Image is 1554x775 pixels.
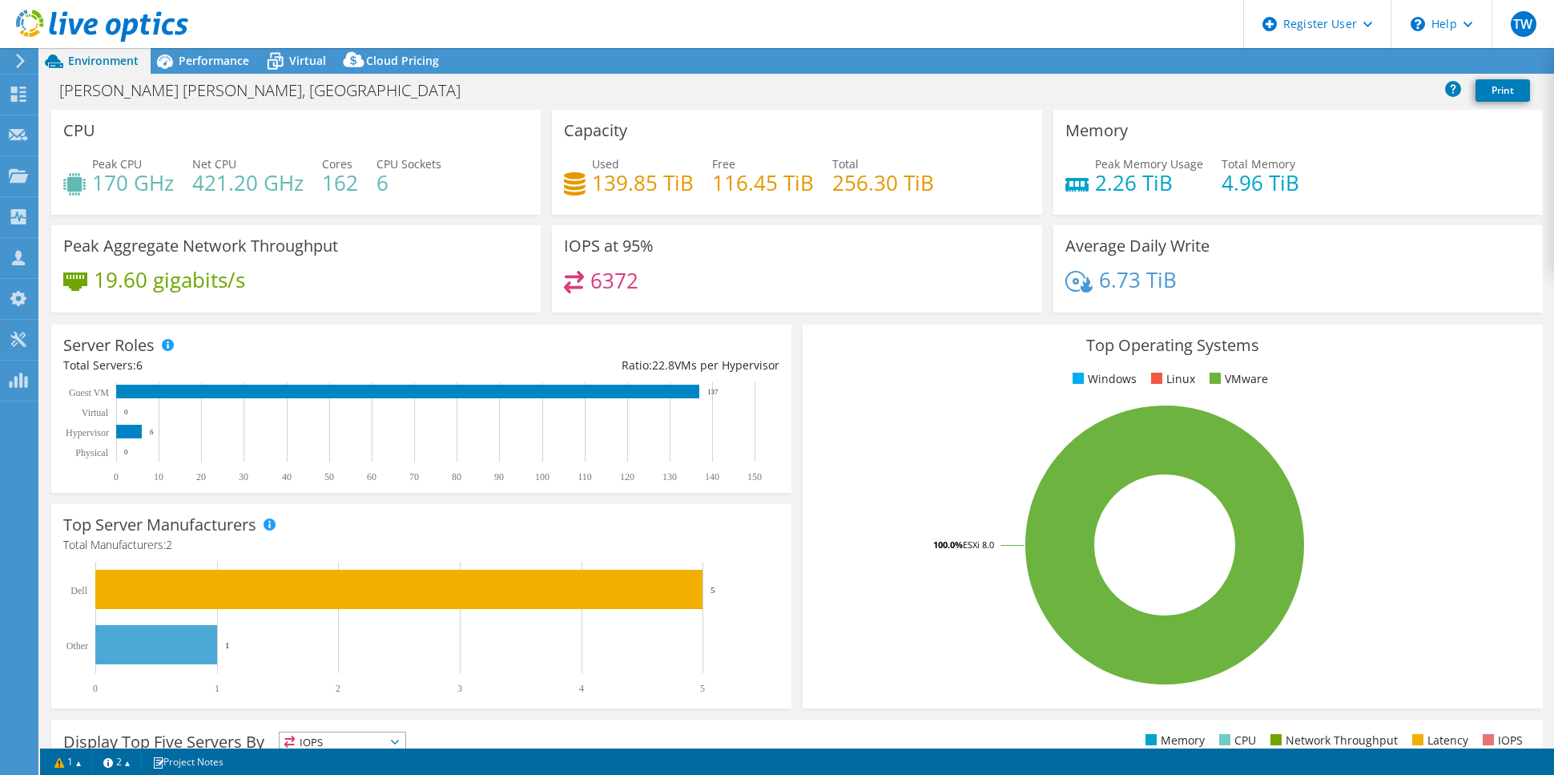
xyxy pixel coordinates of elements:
span: Performance [179,53,249,68]
h4: 139.85 TiB [592,174,694,192]
text: 110 [578,471,592,482]
span: Net CPU [192,156,236,172]
text: 1 [215,683,219,694]
div: Ratio: VMs per Hypervisor [421,357,779,374]
h3: CPU [63,122,95,139]
text: 6 [150,428,154,436]
span: Total Memory [1222,156,1295,172]
h4: Total Manufacturers: [63,536,779,554]
a: Print [1475,79,1530,102]
h4: 2.26 TiB [1095,174,1203,192]
text: 90 [494,471,504,482]
text: 0 [124,408,128,416]
h3: IOPS at 95% [564,237,654,255]
h4: 421.20 GHz [192,174,304,192]
h3: Top Server Manufacturers [63,516,256,534]
svg: \n [1411,17,1425,31]
a: Project Notes [141,752,235,772]
text: 1 [225,640,230,650]
text: 5 [711,585,715,595]
text: 80 [452,471,461,482]
li: Latency [1408,732,1468,749]
text: 2 [336,683,340,694]
tspan: ESXi 8.0 [963,539,994,551]
span: Peak Memory Usage [1095,156,1203,172]
h3: Average Daily Write [1065,237,1210,255]
h4: 116.45 TiB [712,174,814,192]
span: Environment [68,53,139,68]
div: Total Servers: [63,357,421,374]
a: 1 [43,752,93,772]
text: 50 [324,471,334,482]
h4: 170 GHz [92,174,174,192]
h3: Capacity [564,122,627,139]
text: 20 [196,471,206,482]
text: 150 [747,471,762,482]
span: IOPS [280,733,405,752]
text: 0 [114,471,119,482]
li: VMware [1206,370,1268,388]
text: 0 [124,448,128,456]
li: Linux [1147,370,1195,388]
h3: Top Operating Systems [815,337,1531,354]
span: Cloud Pricing [366,53,439,68]
h3: Memory [1065,122,1128,139]
span: TW [1511,11,1536,37]
text: 70 [409,471,419,482]
h4: 6.73 TiB [1099,271,1177,289]
tspan: 100.0% [933,539,963,551]
span: Free [712,156,735,172]
text: 10 [154,471,163,482]
span: Virtual [289,53,326,68]
li: Windows [1069,370,1137,388]
h4: 6372 [590,272,638,289]
h4: 162 [322,174,358,192]
li: Network Throughput [1266,732,1398,749]
a: 2 [92,752,142,772]
span: 2 [166,537,172,552]
text: 120 [620,471,634,482]
li: IOPS [1479,732,1523,749]
h3: Server Roles [63,337,155,354]
span: Cores [322,156,352,172]
text: 130 [662,471,677,482]
h4: 19.60 gigabits/s [94,271,245,289]
text: 140 [705,471,719,482]
text: Guest VM [69,387,109,398]
li: Memory [1141,732,1205,749]
text: 40 [282,471,292,482]
span: 22.8 [652,357,674,373]
text: 4 [579,683,584,694]
text: 60 [367,471,376,482]
h1: [PERSON_NAME] [PERSON_NAME], [GEOGRAPHIC_DATA] [52,82,485,99]
h4: 4.96 TiB [1222,174,1299,192]
text: Hypervisor [66,427,109,438]
li: CPU [1215,732,1256,749]
text: 0 [93,683,98,694]
text: 100 [535,471,550,482]
text: 5 [700,683,705,694]
text: 3 [457,683,462,694]
text: Physical [75,447,108,458]
span: Used [592,156,619,172]
h4: 6 [376,174,441,192]
span: Peak CPU [92,156,142,172]
text: Dell [70,585,87,596]
span: Total [832,156,859,172]
h4: 256.30 TiB [832,174,934,192]
text: Virtual [82,407,109,418]
span: 6 [136,357,143,373]
text: 30 [239,471,248,482]
span: CPU Sockets [376,156,441,172]
text: 137 [707,388,719,396]
h3: Peak Aggregate Network Throughput [63,237,338,255]
text: Other [66,640,88,652]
